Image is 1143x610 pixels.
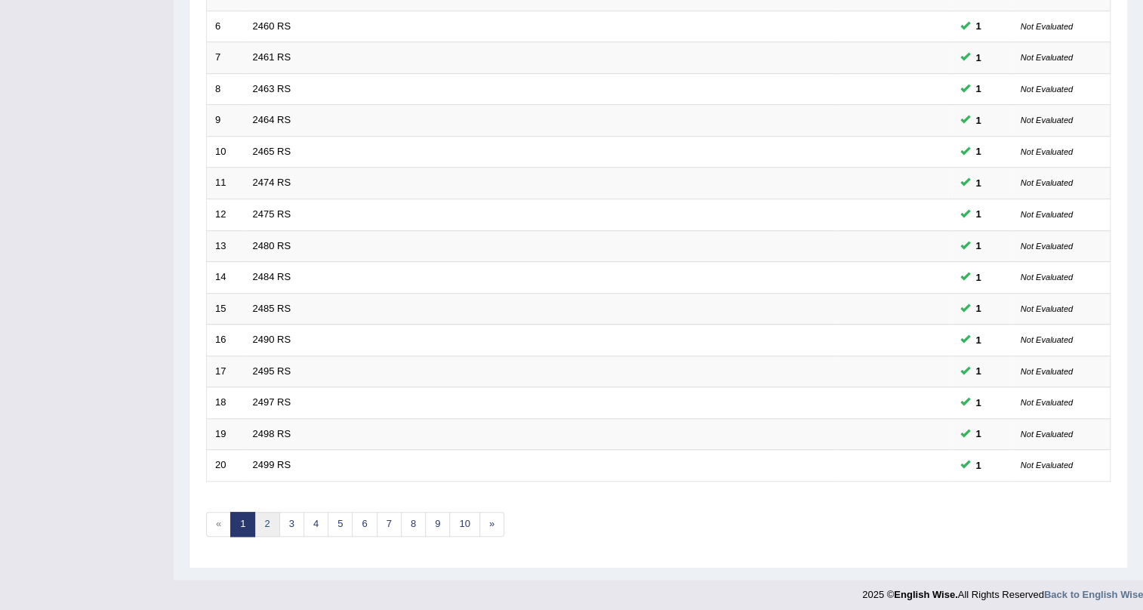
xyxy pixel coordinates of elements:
td: 8 [207,73,245,105]
a: 2465 RS [253,146,291,157]
a: 9 [425,512,450,537]
span: You cannot take this question anymore [970,18,987,34]
small: Not Evaluated [1021,367,1073,376]
span: You cannot take this question anymore [970,238,987,254]
td: 10 [207,136,245,168]
a: Back to English Wise [1044,589,1143,600]
span: You cannot take this question anymore [970,112,987,128]
span: You cannot take this question anymore [970,332,987,348]
small: Not Evaluated [1021,147,1073,156]
a: 10 [449,512,479,537]
a: 5 [328,512,353,537]
small: Not Evaluated [1021,273,1073,282]
a: 8 [401,512,426,537]
td: 9 [207,105,245,137]
a: 2495 RS [253,365,291,377]
td: 12 [207,199,245,230]
td: 11 [207,168,245,199]
span: You cannot take this question anymore [970,457,987,473]
span: You cannot take this question anymore [970,206,987,222]
small: Not Evaluated [1021,304,1073,313]
span: You cannot take this question anymore [970,363,987,379]
small: Not Evaluated [1021,242,1073,251]
small: Not Evaluated [1021,22,1073,31]
a: 2490 RS [253,334,291,345]
a: 7 [377,512,402,537]
a: 2485 RS [253,303,291,314]
span: You cannot take this question anymore [970,270,987,285]
small: Not Evaluated [1021,398,1073,407]
small: Not Evaluated [1021,85,1073,94]
a: 2474 RS [253,177,291,188]
a: 6 [352,512,377,537]
span: You cannot take this question anymore [970,50,987,66]
small: Not Evaluated [1021,178,1073,187]
td: 15 [207,293,245,325]
a: 4 [303,512,328,537]
small: Not Evaluated [1021,335,1073,344]
td: 13 [207,230,245,262]
span: You cannot take this question anymore [970,300,987,316]
a: 2498 RS [253,428,291,439]
a: 2497 RS [253,396,291,408]
a: 2460 RS [253,20,291,32]
a: 2499 RS [253,459,291,470]
span: You cannot take this question anymore [970,81,987,97]
small: Not Evaluated [1021,461,1073,470]
a: 1 [230,512,255,537]
small: Not Evaluated [1021,430,1073,439]
a: 3 [279,512,304,537]
td: 6 [207,11,245,42]
a: 2464 RS [253,114,291,125]
a: 2 [254,512,279,537]
strong: English Wise. [894,589,957,600]
span: You cannot take this question anymore [970,426,987,442]
td: 16 [207,325,245,356]
td: 7 [207,42,245,74]
a: » [479,512,504,537]
td: 18 [207,387,245,419]
small: Not Evaluated [1021,116,1073,125]
a: 2484 RS [253,271,291,282]
td: 14 [207,262,245,294]
td: 17 [207,356,245,387]
a: 2463 RS [253,83,291,94]
div: 2025 © All Rights Reserved [862,580,1143,602]
small: Not Evaluated [1021,210,1073,219]
span: You cannot take this question anymore [970,395,987,411]
a: 2480 RS [253,240,291,251]
td: 19 [207,418,245,450]
span: « [206,512,231,537]
span: You cannot take this question anymore [970,143,987,159]
a: 2475 RS [253,208,291,220]
small: Not Evaluated [1021,53,1073,62]
a: 2461 RS [253,51,291,63]
td: 20 [207,450,245,482]
span: You cannot take this question anymore [970,175,987,191]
